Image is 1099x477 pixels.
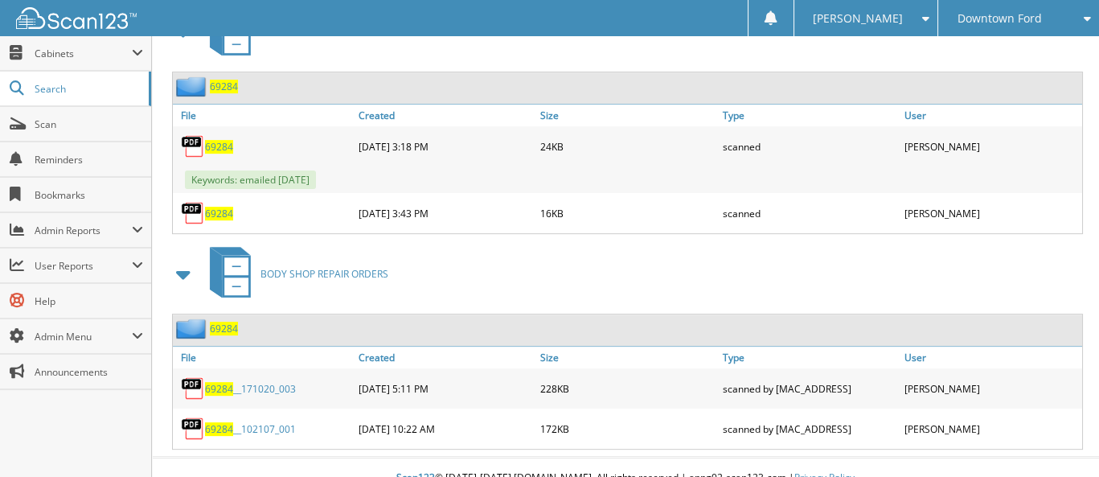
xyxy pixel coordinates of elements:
[35,188,143,202] span: Bookmarks
[200,242,388,306] a: BODY SHOP REPAIR ORDERS
[355,347,536,368] a: Created
[900,197,1082,229] div: [PERSON_NAME]
[900,413,1082,445] div: [PERSON_NAME]
[35,117,143,131] span: Scan
[536,105,718,126] a: Size
[900,372,1082,405] div: [PERSON_NAME]
[210,322,238,335] a: 69284
[355,105,536,126] a: Created
[185,171,316,189] span: Keywords: emailed [DATE]
[176,319,210,339] img: folder2.png
[173,347,355,368] a: File
[205,422,296,436] a: 69284__102107_001
[205,382,233,396] span: 69284
[176,76,210,97] img: folder2.png
[181,417,205,441] img: PDF.png
[719,130,900,162] div: scanned
[35,365,143,379] span: Announcements
[536,197,718,229] div: 16KB
[900,347,1082,368] a: User
[35,224,132,237] span: Admin Reports
[35,47,132,60] span: Cabinets
[719,105,900,126] a: Type
[958,14,1042,23] span: Downtown Ford
[355,413,536,445] div: [DATE] 10:22 AM
[1019,400,1099,477] iframe: Chat Widget
[355,130,536,162] div: [DATE] 3:18 PM
[260,267,388,281] span: BODY SHOP REPAIR ORDERS
[900,105,1082,126] a: User
[205,207,233,220] a: 69284
[536,413,718,445] div: 172KB
[35,153,143,167] span: Reminders
[536,347,718,368] a: Size
[35,259,132,273] span: User Reports
[35,82,141,96] span: Search
[205,422,233,436] span: 69284
[900,130,1082,162] div: [PERSON_NAME]
[719,197,900,229] div: scanned
[355,372,536,405] div: [DATE] 5:11 PM
[355,197,536,229] div: [DATE] 3:43 PM
[719,372,900,405] div: scanned by [MAC_ADDRESS]
[719,347,900,368] a: Type
[35,330,132,343] span: Admin Menu
[210,80,238,93] a: 69284
[35,294,143,308] span: Help
[173,105,355,126] a: File
[181,201,205,225] img: PDF.png
[536,130,718,162] div: 24KB
[205,382,296,396] a: 69284__171020_003
[205,140,233,154] a: 69284
[536,372,718,405] div: 228KB
[813,14,903,23] span: [PERSON_NAME]
[181,376,205,401] img: PDF.png
[719,413,900,445] div: scanned by [MAC_ADDRESS]
[181,134,205,158] img: PDF.png
[16,7,137,29] img: scan123-logo-white.svg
